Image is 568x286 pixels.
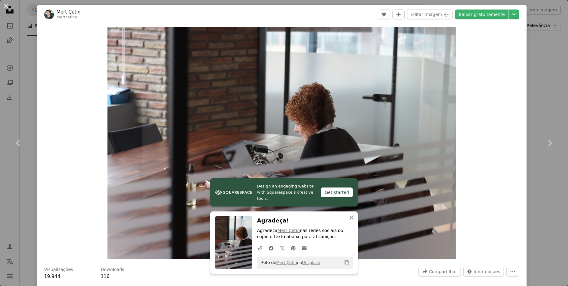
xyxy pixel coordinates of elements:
button: Ampliar esta imagem [107,27,456,259]
a: Mert Çetin [278,228,300,233]
button: Escolha o tamanho do download [509,10,519,19]
img: Ir para o perfil de Mert Çetin [44,10,54,19]
h3: Downloads [101,267,124,273]
a: Compartilhar no Twitter [277,242,288,254]
h3: Visualizações [44,267,73,273]
div: Get started [321,187,353,197]
h3: Agradeça! [257,216,353,225]
a: Compartilhar no Pinterest [288,242,299,254]
span: Foto de na [258,258,320,268]
a: Mert Çetin [56,9,80,15]
a: Baixar gratuitamente [455,10,508,19]
button: Copiar para a área de transferência [342,257,352,268]
button: Mais ações [506,267,519,276]
a: mertcetino [56,15,77,19]
p: Agradeça nas redes sociais ou copie o texto abaixo para atribuição. [257,228,353,240]
img: file-1606177908946-d1eed1cbe4f5image [215,188,252,197]
a: Compartilhar no Facebook [266,242,277,254]
span: 19.944 [44,274,60,279]
button: Estatísticas desta imagem [463,267,504,276]
button: Editar imagem [407,10,453,19]
span: Informações [474,267,500,276]
a: Mert Çetin [276,260,297,265]
button: Curtir [378,10,390,19]
span: 116 [101,274,110,279]
a: Compartilhar por e-mail [299,242,310,254]
a: Próximo [531,114,568,172]
img: homem no terno preto sentado no banco de madeira marrom [107,27,456,259]
a: Design an engaging website with Squarespace’s creative tools.Get started [210,178,358,207]
button: Adicionar à coleção [392,10,405,19]
a: Unsplash [302,260,320,265]
span: Compartilhar [429,267,457,276]
button: Compartilhar esta imagem [418,267,461,276]
span: Design an engaging website with Squarespace’s creative tools. [257,183,316,202]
